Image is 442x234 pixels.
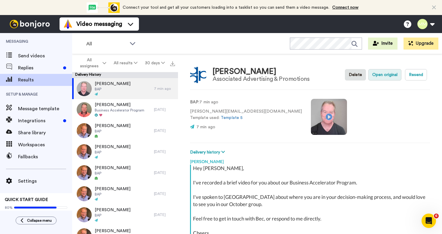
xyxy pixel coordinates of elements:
[73,55,110,71] button: All assignees
[190,156,430,165] div: [PERSON_NAME]
[77,123,92,138] img: 893ae91c-3848-48b6-8279-fd8ea590b3cd-thumb.jpg
[72,162,178,183] a: [PERSON_NAME]BAP[DATE]
[16,217,57,224] button: Collapse menu
[77,81,92,96] img: f9a1e324-c8c7-4048-83d6-9f91b00c71e4-thumb.jpg
[95,108,144,113] span: Business Accelerator Program
[72,72,178,78] div: Delivery History
[154,86,175,91] div: 7 min ago
[95,123,130,129] span: [PERSON_NAME]
[18,153,72,160] span: Fallbacks
[154,170,175,175] div: [DATE]
[77,102,92,117] img: 9e043665-3c67-4435-8631-b63694811130-thumb.jpg
[196,125,215,129] span: 7 min ago
[72,204,178,225] a: [PERSON_NAME]BAP[DATE]
[95,87,130,92] span: BAP
[72,78,178,99] a: [PERSON_NAME]BAP7 min ago
[72,141,178,162] a: [PERSON_NAME]BAP[DATE]
[368,38,397,50] button: Invite
[404,38,438,50] button: Upgrade
[18,178,72,185] span: Settings
[221,116,243,120] a: Template 5
[18,117,61,124] span: Integrations
[77,144,92,159] img: 774417e3-27aa-4421-8160-8d542b8b9639-thumb.jpg
[76,20,122,28] span: Video messaging
[168,59,177,68] button: Export all results that match these filters now.
[154,107,175,112] div: [DATE]
[141,58,168,68] button: 30 days
[434,214,439,218] span: 6
[18,52,72,59] span: Send videos
[154,212,175,217] div: [DATE]
[95,171,130,176] span: BAP
[190,67,207,83] img: Image of Natalie Bell
[18,76,72,84] span: Results
[18,141,72,148] span: Workspaces
[110,58,141,68] button: All results
[72,99,178,120] a: [PERSON_NAME]Business Accelerator Program[DATE]
[332,5,358,10] a: Connect now
[5,198,48,202] span: QUICK START GUIDE
[190,100,198,104] strong: BAP
[190,99,302,105] p: : 7 min ago
[95,129,130,134] span: BAP
[95,165,130,171] span: [PERSON_NAME]
[154,191,175,196] div: [DATE]
[87,2,120,13] div: animation
[18,64,61,71] span: Replies
[368,69,401,81] button: Open original
[95,207,130,213] span: [PERSON_NAME]
[77,186,92,201] img: 436ce7f5-54fd-459a-9809-878da3eca7d8-thumb.jpg
[190,149,227,156] button: Delivery history
[18,129,72,136] span: Share library
[86,40,127,47] span: All
[5,205,13,210] span: 80%
[95,144,130,150] span: [PERSON_NAME]
[213,76,309,82] div: Associated Advertising & Promotions
[18,105,72,112] span: Message template
[77,165,92,180] img: bb0f3d4e-8ffa-45df-bc7d-8f04b68115da-thumb.jpg
[345,69,366,81] button: Delete
[405,69,427,81] button: Resend
[170,61,175,66] img: export.svg
[154,149,175,154] div: [DATE]
[7,20,52,28] img: bj-logo-header-white.svg
[95,102,144,108] span: [PERSON_NAME]
[77,207,92,222] img: 2ac30b1f-5b1b-4065-b1a7-441bf86bb740-thumb.jpg
[190,108,302,121] p: [PERSON_NAME][EMAIL_ADDRESS][DOMAIN_NAME] Template used:
[123,5,329,10] span: Connect your tool and get all your customers loading into a tasklist so you can send them a video...
[27,218,52,223] span: Collapse menu
[95,192,130,197] span: BAP
[95,213,130,218] span: BAP
[95,150,130,155] span: BAP
[63,19,73,29] img: vm-color.svg
[72,183,178,204] a: [PERSON_NAME]BAP[DATE]
[213,67,309,76] div: [PERSON_NAME]
[154,128,175,133] div: [DATE]
[95,228,130,234] span: [PERSON_NAME]
[422,214,436,228] iframe: Intercom live chat
[95,81,130,87] span: [PERSON_NAME]
[95,186,130,192] span: [PERSON_NAME]
[77,57,101,69] span: All assignees
[72,120,178,141] a: [PERSON_NAME]BAP[DATE]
